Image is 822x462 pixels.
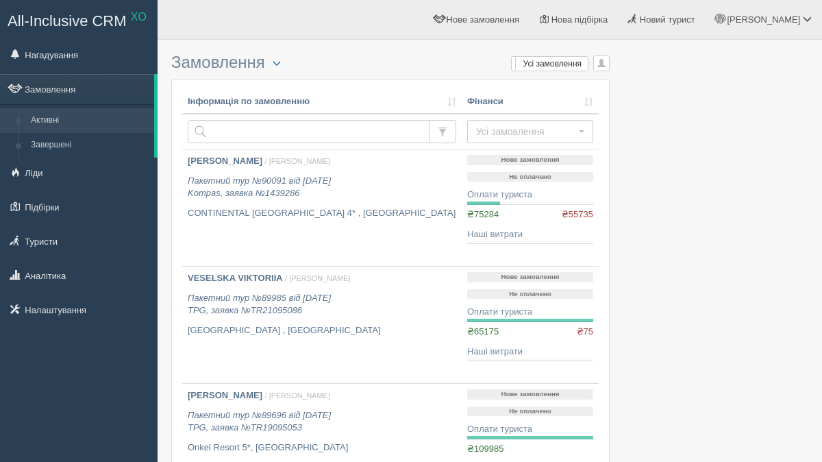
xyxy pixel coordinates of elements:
b: [PERSON_NAME] [188,156,262,166]
i: Пакетний тур №90091 від [DATE] Kompas, заявка №1439286 [188,175,331,199]
p: Нове замовлення [467,389,593,400]
p: CONTINENTAL [GEOGRAPHIC_DATA] 4* , [GEOGRAPHIC_DATA] [188,207,456,220]
label: Усі замовлення [512,57,588,71]
i: Пакетний тур №89985 від [DATE] TPG, заявка №TR21095086 [188,293,331,316]
p: Не оплачено [467,172,593,182]
input: Пошук за номером замовлення, ПІБ або паспортом туриста [188,120,429,143]
span: / [PERSON_NAME] [285,274,350,282]
a: Фінанси [467,95,593,108]
a: VESELSKA VIKTORIIA / [PERSON_NAME] Пакетний тур №89985 від [DATE]TPG, заявка №TR21095086 [GEOGRAP... [182,267,462,383]
span: / [PERSON_NAME] [265,391,330,400]
b: VESELSKA VIKTORIIA [188,273,283,283]
span: Нова підбірка [551,14,608,25]
a: Активні [25,108,154,133]
div: Наші витрати [467,228,593,241]
p: Нове замовлення [467,272,593,282]
a: [PERSON_NAME] / [PERSON_NAME] Пакетний тур №90091 від [DATE]Kompas, заявка №1439286 CONTINENTAL [... [182,149,462,266]
span: Нове замовлення [447,14,519,25]
a: All-Inclusive CRM XO [1,1,157,38]
span: ₴65175 [467,326,499,337]
h3: Замовлення [171,53,610,72]
sup: XO [131,11,147,23]
div: Оплати туриста [467,189,593,202]
i: Пакетний тур №89696 від [DATE] TPG, заявка №TR19095053 [188,410,331,433]
span: / [PERSON_NAME] [265,157,330,165]
div: Наші витрати [467,345,593,358]
span: [PERSON_NAME] [727,14,800,25]
button: Усі замовлення [467,120,593,143]
p: [GEOGRAPHIC_DATA] , [GEOGRAPHIC_DATA] [188,324,456,337]
span: ₴75 [577,326,593,339]
span: Новий турист [640,14,695,25]
p: Не оплачено [467,406,593,417]
span: Усі замовлення [476,125,575,138]
p: Не оплачено [467,289,593,300]
span: ₴55735 [562,208,593,221]
p: Onkel Resort 5*, [GEOGRAPHIC_DATA] [188,441,456,454]
span: ₴75284 [467,209,499,219]
span: ₴109985 [467,443,503,454]
p: Нове замовлення [467,155,593,165]
div: Оплати туриста [467,423,593,436]
b: [PERSON_NAME] [188,390,262,400]
div: Оплати туриста [467,306,593,319]
span: All-Inclusive CRM [8,12,127,29]
a: Інформація по замовленню [188,95,456,108]
a: Завершені [25,133,154,158]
